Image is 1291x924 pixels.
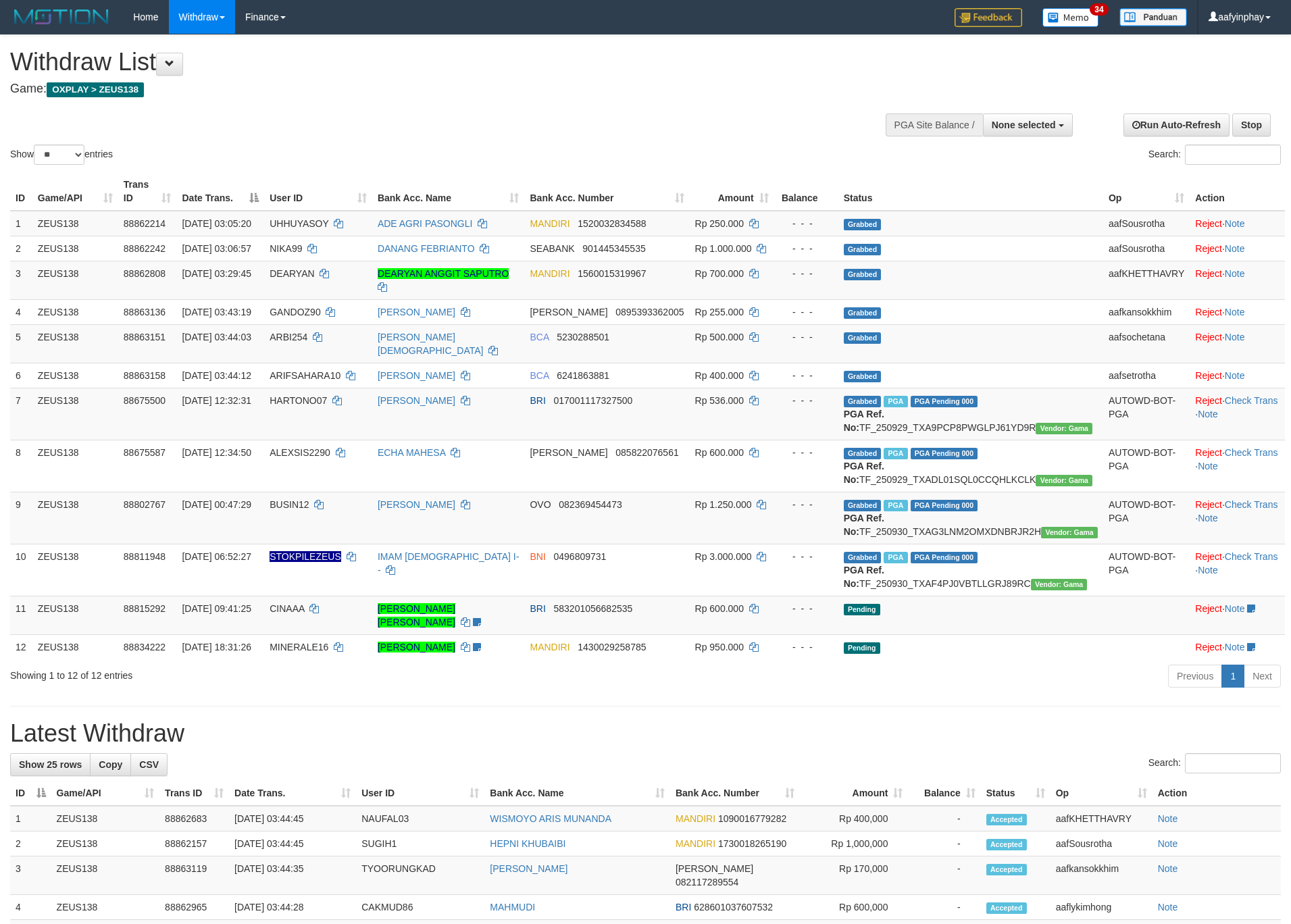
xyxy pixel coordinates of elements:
span: Copy 5230288501 to clipboard [557,332,609,342]
span: PGA Pending [911,552,978,563]
div: - - - [780,217,833,230]
td: 4 [10,299,32,324]
span: BCA [530,370,549,381]
span: Rp 600.000 [695,603,744,614]
td: · [1190,299,1285,324]
label: Search: [1148,145,1281,165]
div: - - - [780,602,833,615]
th: Bank Acc. Number: activate to sort column ascending [524,172,689,211]
td: 3 [10,261,32,299]
a: Reject [1195,307,1222,317]
a: Note [1225,268,1245,279]
span: BCA [530,332,549,342]
td: AUTOWD-BOT-PGA [1103,440,1190,492]
span: Pending [844,642,880,654]
a: Note [1225,218,1245,229]
td: aafKHETTHAVRY [1050,806,1153,831]
div: PGA Site Balance / [886,113,983,136]
span: 88834222 [124,642,166,652]
td: SUGIH1 [356,831,484,856]
td: ZEUS138 [32,634,118,659]
div: - - - [780,305,833,319]
td: ZEUS138 [32,324,118,363]
td: · [1190,363,1285,388]
div: - - - [780,640,833,654]
span: Accepted [986,839,1027,850]
td: · [1190,236,1285,261]
a: IMAM [DEMOGRAPHIC_DATA] I-- [378,551,520,575]
span: Rp 3.000.000 [695,551,752,562]
span: HARTONO07 [270,395,327,406]
span: MANDIRI [530,268,569,279]
td: 88862157 [159,831,229,856]
span: Rp 950.000 [695,642,744,652]
select: Showentries [34,145,84,165]
th: Game/API: activate to sort column ascending [51,781,160,806]
td: - [908,831,980,856]
th: Date Trans.: activate to sort column ascending [229,781,356,806]
h4: Game: [10,82,847,96]
span: GANDOZ90 [270,307,320,317]
td: ZEUS138 [32,236,118,261]
td: Rp 170,000 [800,856,909,895]
td: AUTOWD-BOT-PGA [1103,492,1190,544]
td: aafSousrotha [1103,211,1190,236]
a: Reject [1195,243,1222,254]
td: · [1190,634,1285,659]
span: [DATE] 03:29:45 [182,268,251,279]
img: Feedback.jpg [955,8,1022,27]
a: ECHA MAHESA [378,447,445,458]
span: Grabbed [844,307,882,319]
th: Op: activate to sort column ascending [1050,781,1153,806]
td: 10 [10,544,32,596]
td: aafkansokkhim [1103,299,1190,324]
td: ZEUS138 [32,388,118,440]
span: 88675500 [124,395,166,406]
span: [PERSON_NAME] [530,447,607,458]
span: Copy 1730018265190 to clipboard [718,838,786,849]
a: HEPNI KHUBAIBI [490,838,565,849]
td: NAUFAL03 [356,806,484,831]
a: Next [1244,665,1281,688]
span: PGA Pending [911,500,978,511]
td: aafSousrotha [1103,236,1190,261]
td: 4 [10,895,51,920]
td: · · [1190,388,1285,440]
span: Copy 085822076561 to clipboard [615,447,678,458]
td: ZEUS138 [32,596,118,634]
a: [PERSON_NAME] [378,307,455,317]
a: [PERSON_NAME] [378,395,455,406]
span: Copy 1090016779282 to clipboard [718,813,786,824]
a: CSV [130,753,168,776]
a: 1 [1221,665,1244,688]
a: Reject [1195,642,1222,652]
td: ZEUS138 [51,806,160,831]
span: DEARYAN [270,268,314,279]
span: Rp 500.000 [695,332,744,342]
td: [DATE] 03:44:45 [229,806,356,831]
span: Copy 1430029258785 to clipboard [578,642,646,652]
a: Check Trans [1225,551,1278,562]
span: [DATE] 03:44:12 [182,370,251,381]
th: Bank Acc. Number: activate to sort column ascending [670,781,800,806]
a: Note [1225,307,1245,317]
a: ADE AGRI PASONGLI [378,218,473,229]
th: Amount: activate to sort column ascending [800,781,909,806]
td: aafsetrotha [1103,363,1190,388]
span: NIKA99 [270,243,302,254]
span: Copy 082369454473 to clipboard [559,499,622,510]
td: [DATE] 03:44:35 [229,856,356,895]
a: Note [1198,565,1218,575]
td: ZEUS138 [51,831,160,856]
input: Search: [1185,145,1281,165]
a: Show 25 rows [10,753,91,776]
label: Show entries [10,145,113,165]
span: CINAAA [270,603,304,614]
td: TF_250929_TXA9PCP8PWGLPJ61YD9R [838,388,1103,440]
a: Note [1158,902,1178,913]
a: Note [1225,370,1245,381]
td: ZEUS138 [32,261,118,299]
a: Note [1158,838,1178,849]
span: OVO [530,499,551,510]
span: Rp 400.000 [695,370,744,381]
